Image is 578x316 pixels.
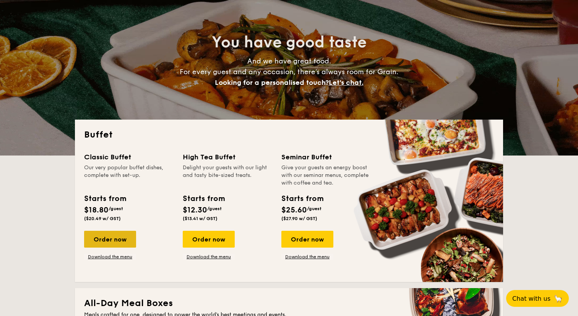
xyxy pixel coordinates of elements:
[180,57,398,87] span: And we have great food. For every guest and any occasion, there’s always room for Grain.
[84,129,494,141] h2: Buffet
[281,231,333,248] div: Order now
[281,254,333,260] a: Download the menu
[212,33,367,52] span: You have good taste
[84,193,126,204] div: Starts from
[329,78,364,87] span: Let's chat.
[281,216,317,221] span: ($27.90 w/ GST)
[183,206,207,215] span: $12.30
[84,152,174,162] div: Classic Buffet
[506,290,569,307] button: Chat with us🦙
[281,152,371,162] div: Seminar Buffet
[554,294,563,303] span: 🦙
[109,206,123,211] span: /guest
[84,231,136,248] div: Order now
[84,206,109,215] span: $18.80
[281,206,307,215] span: $25.60
[84,216,121,221] span: ($20.49 w/ GST)
[307,206,321,211] span: /guest
[183,231,235,248] div: Order now
[183,152,272,162] div: High Tea Buffet
[512,295,550,302] span: Chat with us
[281,193,323,204] div: Starts from
[281,164,371,187] div: Give your guests an energy boost with our seminar menus, complete with coffee and tea.
[207,206,222,211] span: /guest
[183,216,218,221] span: ($13.41 w/ GST)
[84,164,174,187] div: Our very popular buffet dishes, complete with set-up.
[84,254,136,260] a: Download the menu
[183,193,224,204] div: Starts from
[183,254,235,260] a: Download the menu
[215,78,329,87] span: Looking for a personalised touch?
[183,164,272,187] div: Delight your guests with our light and tasty bite-sized treats.
[84,297,494,310] h2: All-Day Meal Boxes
